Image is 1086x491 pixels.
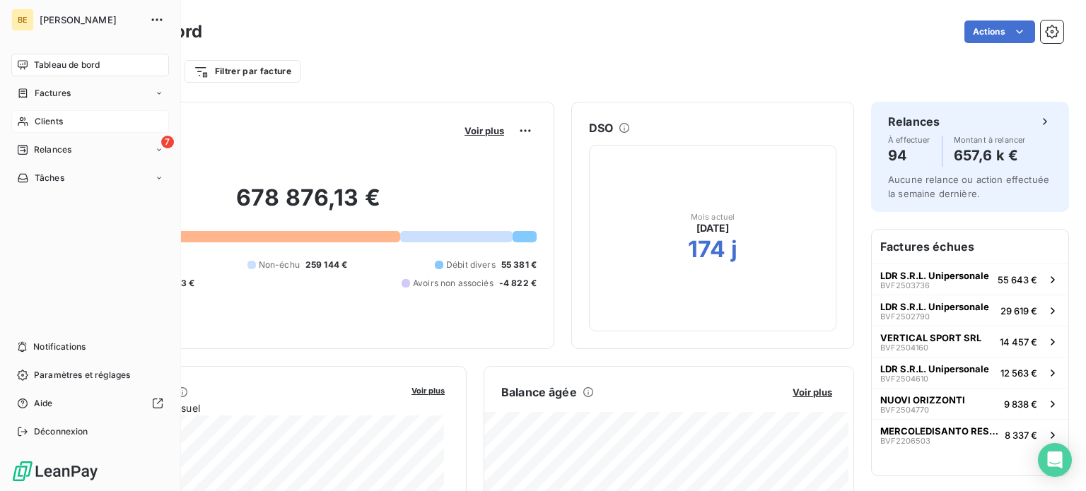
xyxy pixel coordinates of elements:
span: VERTICAL SPORT SRL [880,332,981,343]
button: NUOVI ORIZZONTIBVF25047709 838 € [872,388,1068,419]
button: LDR S.R.L. UnipersonaleBVF250373655 643 € [872,264,1068,295]
span: BVF2206503 [880,437,930,445]
span: LDR S.R.L. Unipersonale [880,301,989,312]
span: Voir plus [793,386,832,398]
span: Factures [35,87,71,100]
a: Aide [11,392,169,415]
span: LDR S.R.L. Unipersonale [880,363,989,374]
span: Aide [34,397,53,410]
div: Open Intercom Messenger [1038,443,1072,477]
img: Logo LeanPay [11,460,99,483]
span: MERCOLEDISANTO RESCUE & ADVENTURE [880,425,999,437]
button: MERCOLEDISANTO RESCUE & ADVENTUREBVF22065038 337 € [872,419,1068,450]
span: -4 822 € [499,277,537,290]
h6: DSO [589,119,613,136]
div: BE [11,8,34,31]
span: Mois actuel [691,213,735,221]
span: Paramètres et réglages [34,369,130,381]
button: Actions [964,20,1035,43]
button: LDR S.R.L. UnipersonaleBVF250461012 563 € [872,357,1068,388]
span: BVF2504160 [880,343,928,352]
span: NUOVI ORIZZONTI [880,394,965,406]
button: Voir plus [407,384,449,396]
span: Déconnexion [34,425,88,438]
span: Tâches [35,172,64,184]
span: Débit divers [446,259,496,271]
span: 259 144 € [305,259,347,271]
h6: Balance âgée [501,384,577,401]
h4: 657,6 k € [954,144,1026,167]
span: Voir plus [465,125,504,136]
span: 9 838 € [1004,398,1037,410]
button: Voir plus [788,386,836,398]
button: LDR S.R.L. UnipersonaleBVF250279029 619 € [872,295,1068,326]
h4: 94 [888,144,930,167]
span: Non-échu [259,259,300,271]
span: Montant à relancer [954,136,1026,144]
h2: 174 [688,235,725,264]
span: Chiffre d'affaires mensuel [80,401,402,415]
span: Voir plus [411,386,445,396]
span: 14 457 € [1000,336,1037,348]
span: 7 [161,136,174,148]
span: À effectuer [888,136,930,144]
span: 8 337 € [1005,430,1037,441]
span: Clients [35,115,63,128]
span: 12 563 € [1000,367,1037,379]
h2: j [731,235,737,264]
span: BVF2502790 [880,312,930,321]
button: VERTICAL SPORT SRLBVF250416014 457 € [872,326,1068,357]
span: BVF2504770 [880,406,929,414]
span: 29 619 € [1000,305,1037,317]
span: [DATE] [696,221,730,235]
h2: 678 876,13 € [80,184,537,226]
span: Relances [34,143,71,156]
span: BVF2504610 [880,374,928,383]
button: Filtrer par facture [185,60,300,83]
span: BVF2503736 [880,281,930,290]
span: 55 643 € [998,274,1037,285]
button: Voir plus [460,124,508,137]
span: 55 381 € [501,259,537,271]
span: Notifications [33,341,86,353]
span: LDR S.R.L. Unipersonale [880,270,989,281]
span: Tableau de bord [34,59,100,71]
span: Aucune relance ou action effectuée la semaine dernière. [888,174,1049,199]
span: [PERSON_NAME] [40,14,141,25]
h6: Relances [888,113,940,130]
h6: Factures échues [872,230,1068,264]
span: Avoirs non associés [413,277,494,290]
